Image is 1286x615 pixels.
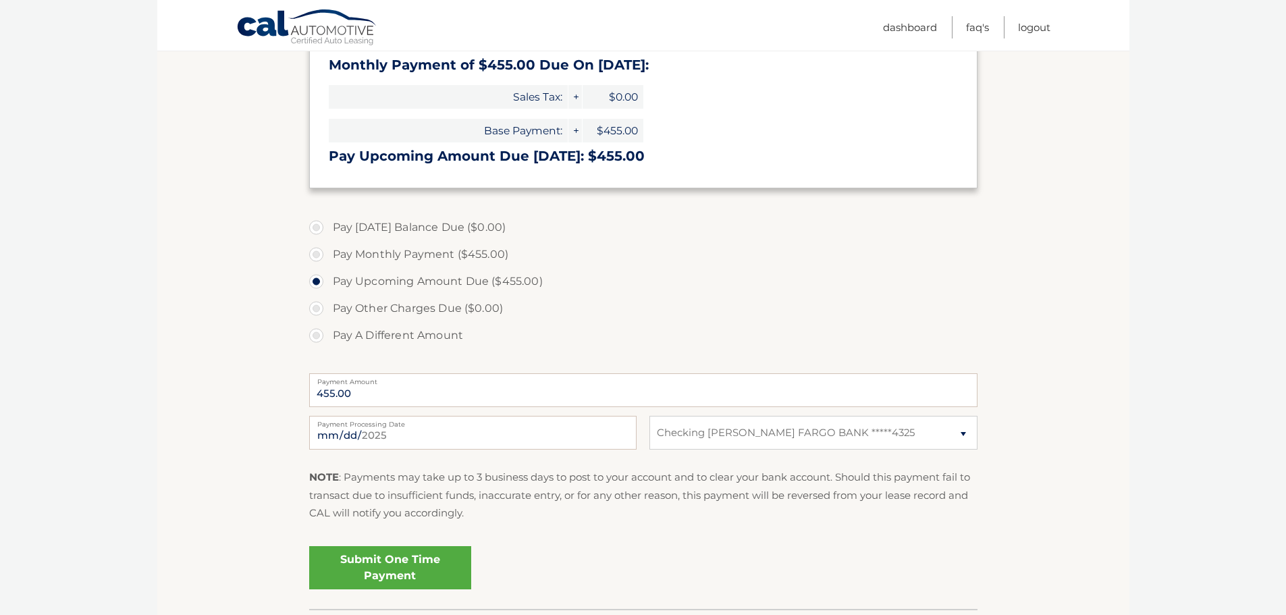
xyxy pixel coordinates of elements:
[329,148,958,165] h3: Pay Upcoming Amount Due [DATE]: $455.00
[236,9,378,48] a: Cal Automotive
[309,416,637,427] label: Payment Processing Date
[309,373,977,384] label: Payment Amount
[583,85,643,109] span: $0.00
[883,16,937,38] a: Dashboard
[309,471,339,483] strong: NOTE
[309,373,977,407] input: Payment Amount
[309,295,977,322] label: Pay Other Charges Due ($0.00)
[309,469,977,522] p: : Payments may take up to 3 business days to post to your account and to clear your bank account....
[309,268,977,295] label: Pay Upcoming Amount Due ($455.00)
[309,416,637,450] input: Payment Date
[329,119,568,142] span: Base Payment:
[309,546,471,589] a: Submit One Time Payment
[329,85,568,109] span: Sales Tax:
[309,322,977,349] label: Pay A Different Amount
[309,214,977,241] label: Pay [DATE] Balance Due ($0.00)
[309,241,977,268] label: Pay Monthly Payment ($455.00)
[1018,16,1050,38] a: Logout
[568,85,582,109] span: +
[583,119,643,142] span: $455.00
[329,57,958,74] h3: Monthly Payment of $455.00 Due On [DATE]:
[568,119,582,142] span: +
[966,16,989,38] a: FAQ's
